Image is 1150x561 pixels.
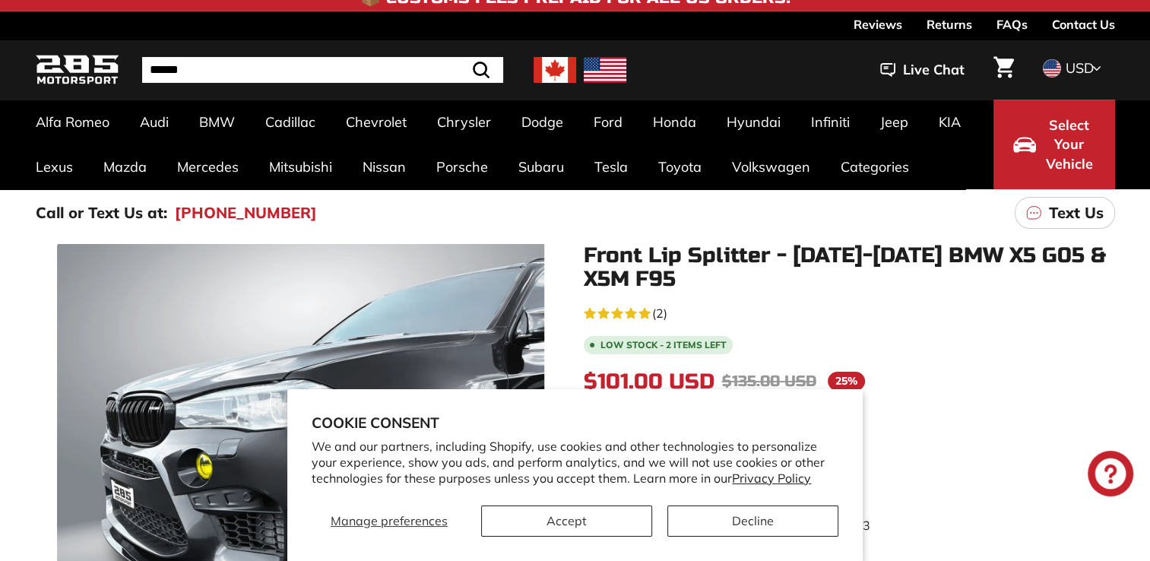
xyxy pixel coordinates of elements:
[711,100,796,144] a: Hyundai
[578,100,638,144] a: Ford
[579,144,643,189] a: Tesla
[184,100,250,144] a: BMW
[643,144,717,189] a: Toyota
[828,372,865,391] span: 25%
[421,144,503,189] a: Porsche
[347,144,421,189] a: Nissan
[584,303,1115,322] a: 5.0 rating (2 votes)
[506,100,578,144] a: Dodge
[1052,11,1115,37] a: Contact Us
[667,506,838,537] button: Decline
[993,100,1115,189] button: Select Your Vehicle
[36,52,119,88] img: Logo_285_Motorsport_areodynamics_components
[312,506,466,537] button: Manage preferences
[422,100,506,144] a: Chrysler
[984,44,1023,96] a: Cart
[312,439,838,486] p: We and our partners, including Shopify, use cookies and other technologies to personalize your ex...
[312,414,838,432] h2: Cookie consent
[638,100,711,144] a: Honda
[331,513,448,528] span: Manage preferences
[162,144,254,189] a: Mercedes
[1066,59,1094,77] span: USD
[1049,201,1104,224] p: Text Us
[584,369,714,395] span: $101.00 USD
[36,201,167,224] p: Call or Text Us at:
[600,341,727,350] span: Low stock - 2 items left
[331,100,422,144] a: Chevrolet
[732,471,811,486] a: Privacy Policy
[722,372,816,391] span: $135.00 USD
[142,57,503,83] input: Search
[796,100,865,144] a: Infiniti
[1015,197,1115,229] a: Text Us
[503,144,579,189] a: Subaru
[865,100,923,144] a: Jeep
[903,60,965,80] span: Live Chat
[21,100,125,144] a: Alfa Romeo
[125,100,184,144] a: Audi
[854,11,902,37] a: Reviews
[923,100,976,144] a: KIA
[652,304,667,322] span: (2)
[175,201,317,224] a: [PHONE_NUMBER]
[927,11,972,37] a: Returns
[1083,451,1138,500] inbox-online-store-chat: Shopify online store chat
[717,144,825,189] a: Volkswagen
[996,11,1028,37] a: FAQs
[88,144,162,189] a: Mazda
[825,144,924,189] a: Categories
[860,51,984,89] button: Live Chat
[250,100,331,144] a: Cadillac
[584,244,1115,291] h1: Front Lip Splitter - [DATE]-[DATE] BMW X5 G05 & X5M F95
[1044,116,1095,174] span: Select Your Vehicle
[21,144,88,189] a: Lexus
[254,144,347,189] a: Mitsubishi
[481,506,652,537] button: Accept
